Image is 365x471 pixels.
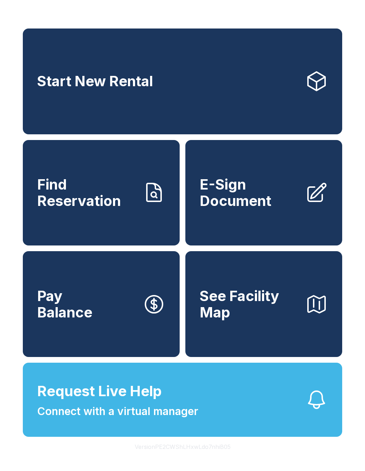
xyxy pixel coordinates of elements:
[200,176,299,209] span: E-Sign Document
[23,140,180,246] a: Find Reservation
[185,251,342,357] button: See Facility Map
[37,288,92,320] span: Pay Balance
[23,29,342,134] a: Start New Rental
[37,73,153,89] span: Start New Rental
[23,251,180,357] a: PayBalance
[200,288,299,320] span: See Facility Map
[129,437,236,457] button: VersionPE2CWShLHxwLdo7nhiB05
[23,363,342,437] button: Request Live HelpConnect with a virtual manager
[37,403,198,419] span: Connect with a virtual manager
[37,381,162,402] span: Request Live Help
[37,176,137,209] span: Find Reservation
[185,140,342,246] a: E-Sign Document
